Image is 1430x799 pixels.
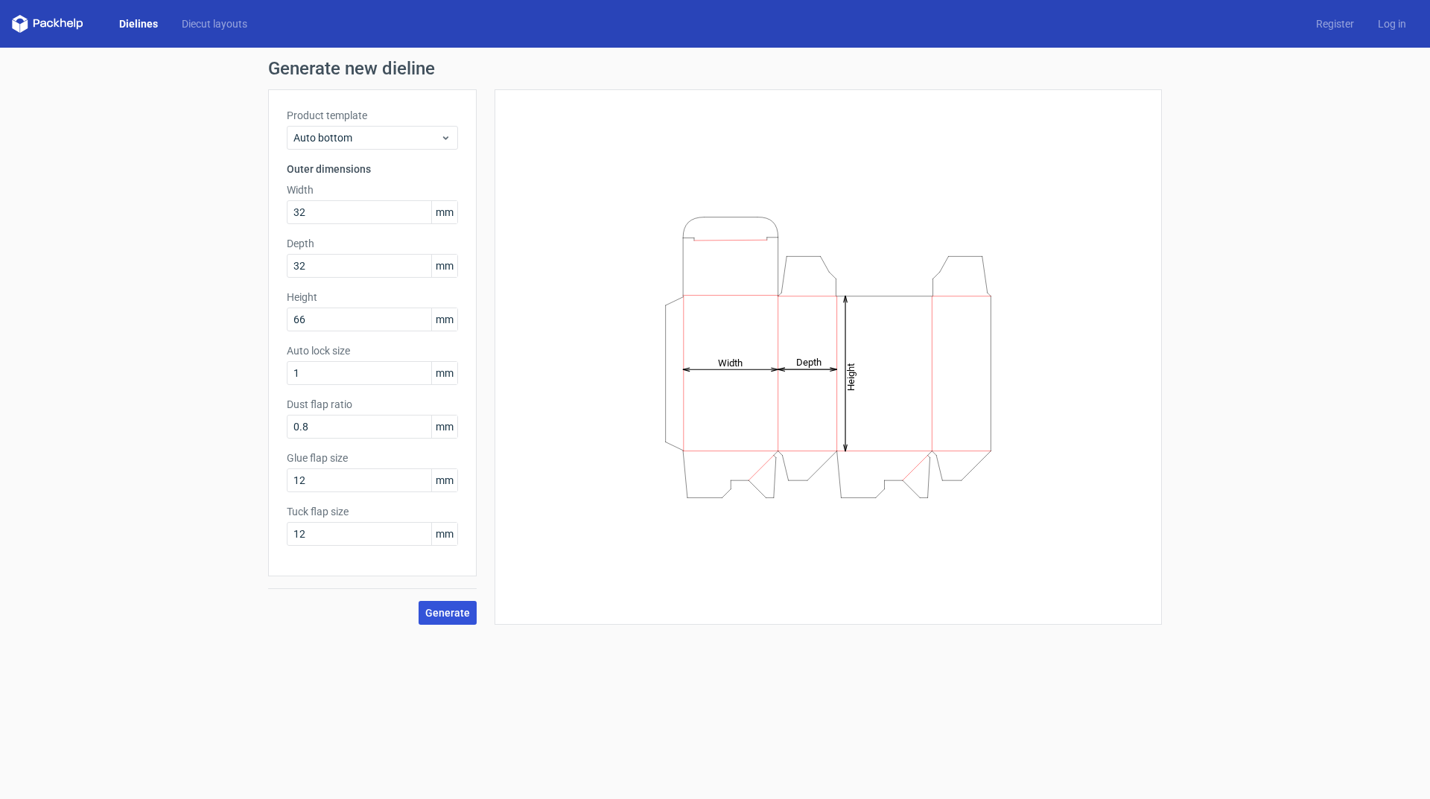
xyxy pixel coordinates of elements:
[431,469,457,491] span: mm
[431,416,457,438] span: mm
[431,201,457,223] span: mm
[431,362,457,384] span: mm
[1366,16,1418,31] a: Log in
[1304,16,1366,31] a: Register
[718,357,743,368] tspan: Width
[287,290,458,305] label: Height
[287,162,458,176] h3: Outer dimensions
[287,451,458,465] label: Glue flap size
[419,601,477,625] button: Generate
[287,182,458,197] label: Width
[425,608,470,618] span: Generate
[796,357,822,368] tspan: Depth
[107,16,170,31] a: Dielines
[293,130,440,145] span: Auto bottom
[268,60,1162,77] h1: Generate new dieline
[170,16,259,31] a: Diecut layouts
[431,523,457,545] span: mm
[431,308,457,331] span: mm
[287,343,458,358] label: Auto lock size
[287,397,458,412] label: Dust flap ratio
[431,255,457,277] span: mm
[287,108,458,123] label: Product template
[287,504,458,519] label: Tuck flap size
[287,236,458,251] label: Depth
[845,363,857,390] tspan: Height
